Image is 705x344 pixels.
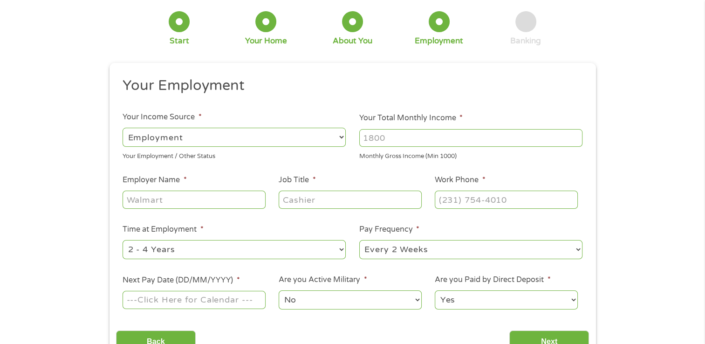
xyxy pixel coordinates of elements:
input: Cashier [279,191,421,208]
input: 1800 [359,129,582,147]
label: Are you Paid by Direct Deposit [435,275,550,285]
div: Your Employment / Other Status [123,149,346,161]
div: Monthly Gross Income (Min 1000) [359,149,582,161]
label: Your Total Monthly Income [359,113,463,123]
label: Job Title [279,175,315,185]
label: Your Income Source [123,112,201,122]
div: Start [170,36,189,46]
div: Employment [415,36,463,46]
label: Pay Frequency [359,225,419,234]
input: Walmart [123,191,265,208]
div: Your Home [245,36,287,46]
input: (231) 754-4010 [435,191,577,208]
label: Employer Name [123,175,186,185]
h2: Your Employment [123,76,575,95]
label: Next Pay Date (DD/MM/YYYY) [123,275,240,285]
label: Time at Employment [123,225,203,234]
label: Are you Active Military [279,275,367,285]
div: About You [333,36,372,46]
input: ---Click Here for Calendar --- [123,291,265,309]
div: Banking [510,36,541,46]
label: Work Phone [435,175,485,185]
